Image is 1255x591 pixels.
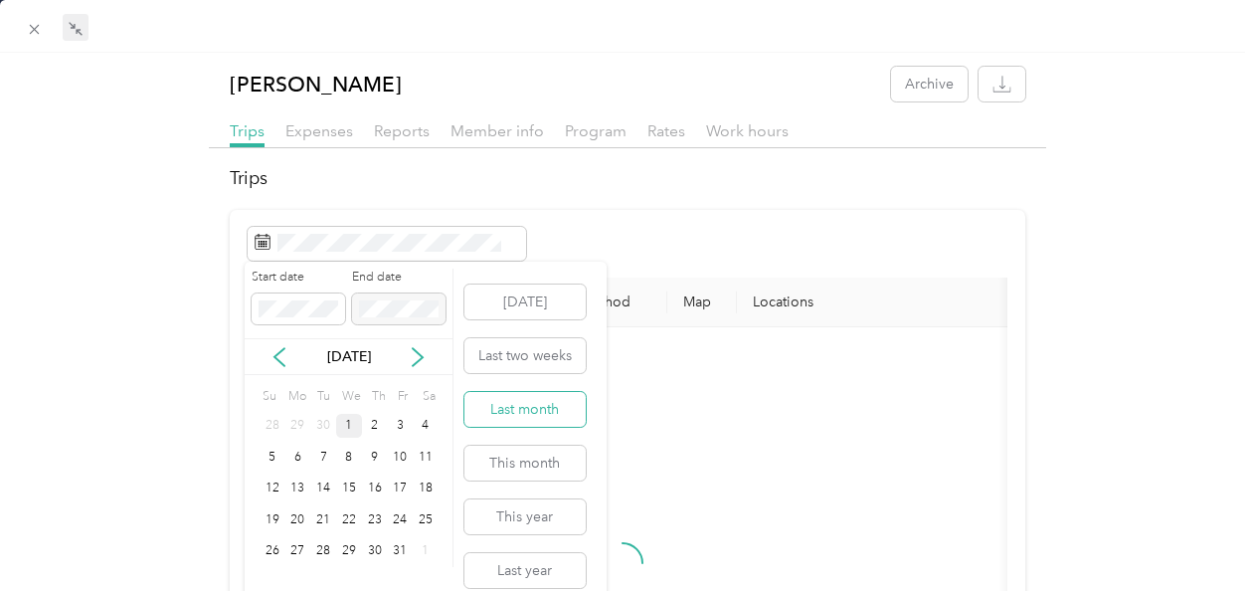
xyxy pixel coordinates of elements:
div: We [339,382,362,410]
div: 12 [260,477,285,501]
button: Last year [464,553,586,588]
div: 7 [310,445,336,470]
div: Th [368,382,387,410]
div: 15 [336,477,362,501]
div: 29 [284,414,310,439]
button: This year [464,499,586,534]
div: Mo [285,382,307,410]
div: 23 [362,507,388,532]
div: 19 [260,507,285,532]
div: Fr [394,382,413,410]
div: 24 [387,507,413,532]
span: Reports [374,121,430,140]
div: 9 [362,445,388,470]
div: 3 [387,414,413,439]
iframe: Everlance-gr Chat Button Frame [1144,480,1255,591]
div: 30 [310,414,336,439]
span: Work hours [706,121,789,140]
div: 22 [336,507,362,532]
div: 8 [336,445,362,470]
div: Sa [420,382,439,410]
th: Map [667,278,737,327]
p: [DATE] [307,346,391,367]
span: Rates [647,121,685,140]
button: Archive [891,67,968,101]
button: This month [464,446,586,481]
div: 11 [413,445,439,470]
div: 6 [284,445,310,470]
span: Program [565,121,627,140]
div: 28 [260,414,285,439]
span: Trips [230,121,265,140]
div: 1 [336,414,362,439]
div: 20 [284,507,310,532]
button: Last two weeks [464,338,586,373]
div: 2 [362,414,388,439]
div: 29 [336,539,362,564]
p: [PERSON_NAME] [230,67,402,101]
div: 18 [413,477,439,501]
div: 27 [284,539,310,564]
th: Locations [737,278,1194,327]
div: 17 [387,477,413,501]
button: Last month [464,392,586,427]
div: 25 [413,507,439,532]
div: 5 [260,445,285,470]
label: End date [352,269,446,287]
div: 14 [310,477,336,501]
div: 30 [362,539,388,564]
div: Tu [313,382,332,410]
span: Member info [450,121,544,140]
div: 10 [387,445,413,470]
div: 13 [284,477,310,501]
label: Start date [252,269,345,287]
div: Su [260,382,278,410]
h2: Trips [230,165,1024,192]
span: Expenses [285,121,353,140]
button: [DATE] [464,285,586,319]
div: 26 [260,539,285,564]
div: 28 [310,539,336,564]
div: 16 [362,477,388,501]
div: 1 [413,539,439,564]
div: 4 [413,414,439,439]
div: 31 [387,539,413,564]
div: 21 [310,507,336,532]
